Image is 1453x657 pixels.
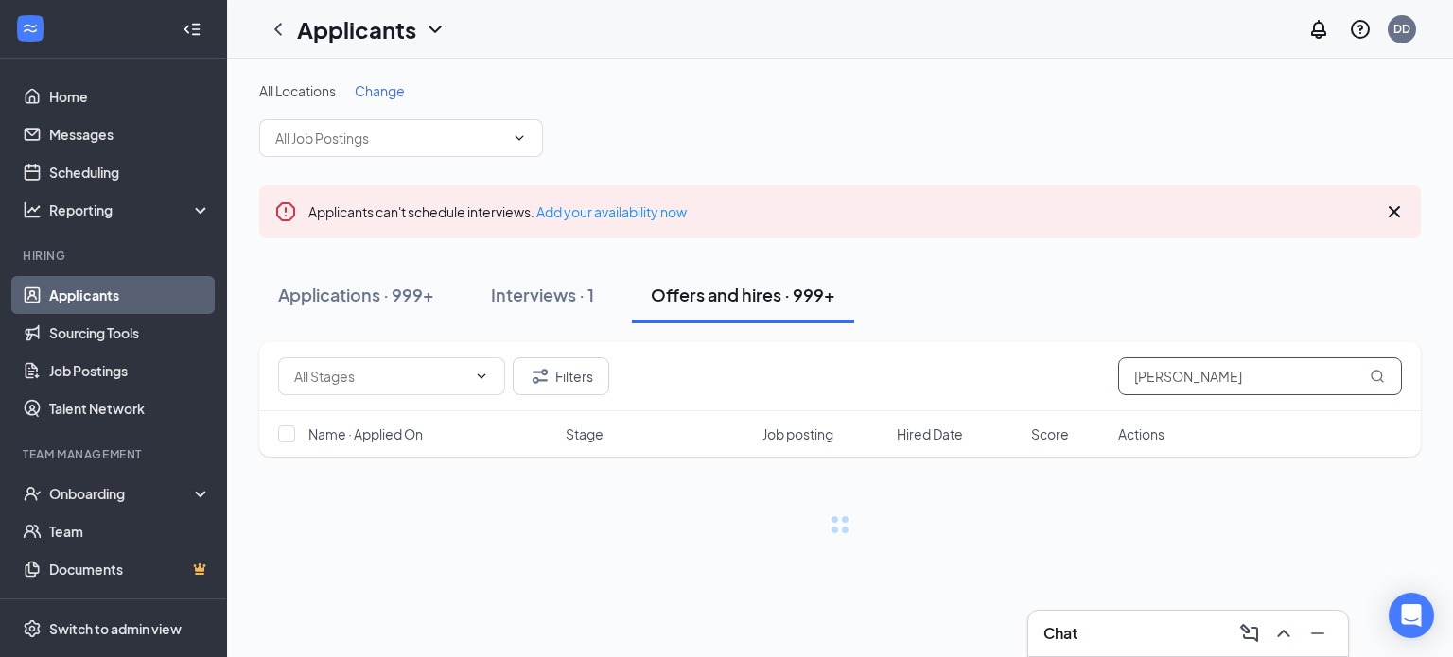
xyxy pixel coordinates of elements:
input: Search in offers and hires [1118,357,1402,395]
a: Talent Network [49,389,211,427]
h3: Chat [1043,623,1077,644]
svg: ComposeMessage [1238,622,1261,645]
span: Actions [1118,424,1164,443]
svg: Minimize [1306,622,1329,645]
div: Open Intercom Messenger [1389,593,1434,638]
h1: Applicants [297,13,416,45]
svg: Settings [23,619,42,638]
a: Team [49,512,211,550]
span: Stage [566,424,604,443]
svg: Filter [529,365,551,388]
svg: ChevronDown [512,130,527,146]
svg: QuestionInfo [1349,18,1372,41]
div: Offers and hires · 999+ [651,283,835,306]
button: ChevronUp [1269,618,1299,648]
div: Switch to admin view [49,619,182,638]
a: Messages [49,115,211,153]
svg: MagnifyingGlass [1370,369,1385,384]
svg: ChevronLeft [267,18,289,41]
div: Applications · 999+ [278,283,434,306]
svg: UserCheck [23,484,42,503]
button: Filter Filters [513,357,609,395]
svg: Cross [1383,200,1406,223]
a: DocumentsCrown [49,550,211,588]
span: Applicants can't schedule interviews. [308,203,687,220]
a: Job Postings [49,352,211,389]
button: Minimize [1303,618,1333,648]
svg: Notifications [1307,18,1330,41]
span: Job posting [762,424,833,443]
a: Add your availability now [536,203,687,220]
button: ComposeMessage [1234,618,1265,648]
input: All Stages [294,366,466,387]
svg: Error [274,200,297,223]
a: Applicants [49,276,211,314]
a: Scheduling [49,153,211,191]
span: All Locations [259,82,336,99]
svg: Collapse [183,20,201,39]
div: DD [1393,21,1410,37]
div: Interviews · 1 [491,283,594,306]
a: Sourcing Tools [49,314,211,352]
div: Team Management [23,446,207,462]
span: Score [1031,424,1069,443]
svg: Analysis [23,200,42,219]
svg: ChevronUp [1272,622,1295,645]
div: Reporting [49,200,212,219]
span: Change [355,82,405,99]
a: SurveysCrown [49,588,211,626]
div: Hiring [23,248,207,264]
a: Home [49,78,211,115]
span: Name · Applied On [308,424,423,443]
span: Hired Date [897,424,963,443]
svg: ChevronDown [474,369,489,384]
input: All Job Postings [275,128,504,148]
svg: WorkstreamLogo [21,19,40,38]
div: Onboarding [49,484,195,503]
svg: ChevronDown [424,18,446,41]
